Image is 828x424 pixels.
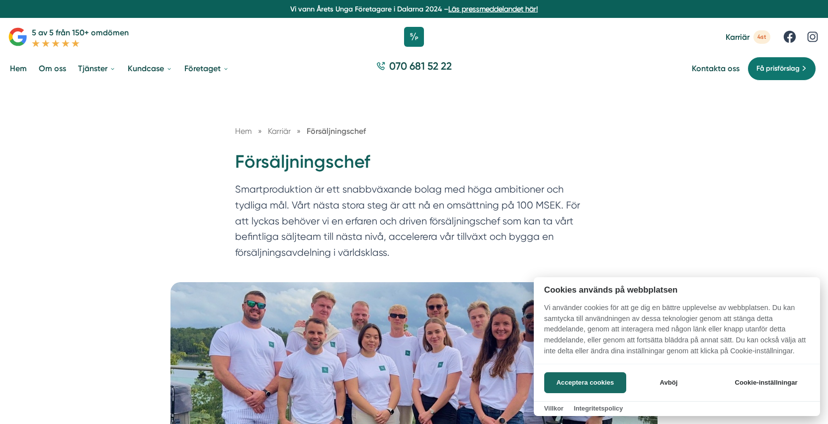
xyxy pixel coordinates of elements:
h2: Cookies används på webbplatsen [534,285,820,295]
p: Vi använder cookies för att ge dig en bättre upplevelse av webbplatsen. Du kan samtycka till anvä... [534,303,820,363]
a: Integritetspolicy [574,405,623,412]
button: Acceptera cookies [544,372,626,393]
button: Cookie-inställningar [723,372,810,393]
a: Villkor [544,405,564,412]
button: Avböj [629,372,708,393]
